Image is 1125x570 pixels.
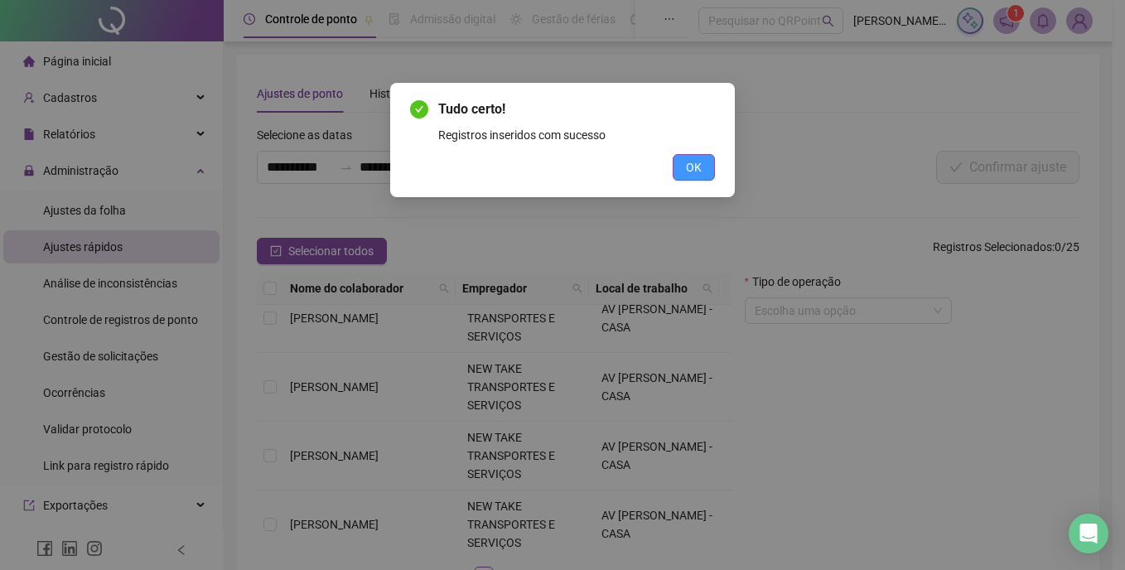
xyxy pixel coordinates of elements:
span: OK [686,158,702,176]
button: OK [673,154,715,181]
span: check-circle [410,100,428,118]
span: Tudo certo! [438,99,715,119]
div: Open Intercom Messenger [1069,514,1108,553]
div: Registros inseridos com sucesso [438,126,715,144]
